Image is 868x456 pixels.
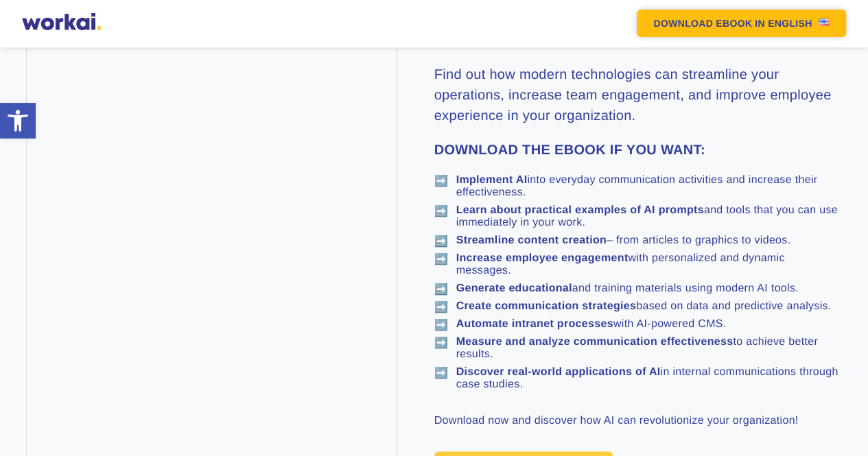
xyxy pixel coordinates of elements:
[819,19,830,26] img: US flag
[434,176,448,187] font: ➡️
[119,139,133,149] font: and
[434,236,448,248] font: ➡️
[755,18,812,29] font: IN ENGLISH
[456,174,818,198] font: into everyday communication activities and increase their effectiveness.
[456,252,785,276] font: with personalized and dynamic messages.
[456,204,704,216] font: Learn about practical examples of AI prompts
[434,284,448,296] font: ➡️
[456,336,734,348] font: Measure and analyze communication effectiveness
[434,206,448,217] font: ➡️
[60,139,119,149] a: the Terms of Use
[434,337,448,349] font: ➡️
[434,143,705,158] font: DOWNLOAD THE EBOOK IF YOU WANT:
[434,368,448,379] font: ➡️
[133,139,182,149] a: Privacy Policy
[456,336,818,360] font: to achieve better results.
[456,300,636,312] font: Create communication strategies
[653,18,752,29] font: DOWNLOAD EBOOK
[434,415,799,427] font: Download now and discover how AI can revolutionize your organization!
[607,235,790,246] font: – from articles to graphics to videos.
[167,73,328,100] input: Your name
[613,318,727,330] font: with AI-powered CMS.
[636,300,831,312] font: based on data and predictive analysis.
[456,235,607,246] font: Streamline content creation
[434,254,448,265] font: ➡️
[456,366,661,378] font: Discover real-world applications of AI
[456,318,613,330] font: Automate intranet processes
[434,302,448,313] font: ➡️
[456,174,528,186] font: Implement AI
[434,320,448,331] font: ➡️
[456,283,572,294] font: Generate educational
[637,10,846,37] a: DOWNLOAD EBOOKIN ENGLISHUS flag
[456,252,629,264] font: Increase employee engagement
[456,366,838,390] font: in internal communications through case studies.
[456,204,838,228] font: and tools that you can use immediately in your work.
[167,56,219,70] font: Last name
[572,283,799,294] font: and training materials using modern AI tools.
[3,198,12,207] input: emails*
[434,67,832,123] font: Find out how modern technologies can streamline your operations, increase team engagement, and im...
[17,197,42,207] font: emails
